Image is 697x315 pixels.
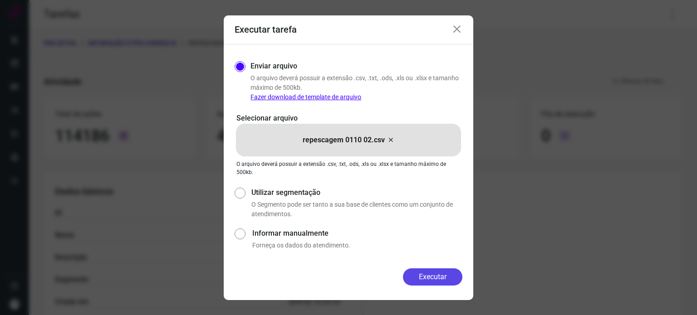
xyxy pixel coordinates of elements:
h3: Executar tarefa [235,24,297,35]
button: Executar [403,268,462,286]
label: Informar manualmente [252,228,462,239]
a: Fazer download de template de arquivo [250,93,361,101]
p: Forneça os dados do atendimento. [252,241,462,250]
p: O arquivo deverá possuir a extensão .csv, .txt, .ods, .xls ou .xlsx e tamanho máximo de 500kb. [236,160,461,176]
p: repescagem 0110 02.csv [303,135,385,145]
label: Utilizar segmentação [251,187,462,198]
label: Enviar arquivo [250,61,297,72]
p: O Segmento pode ser tanto a sua base de clientes como um conjunto de atendimentos. [251,200,462,219]
p: O arquivo deverá possuir a extensão .csv, .txt, .ods, .xls ou .xlsx e tamanho máximo de 500kb. [250,73,462,102]
p: Selecionar arquivo [236,113,461,124]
